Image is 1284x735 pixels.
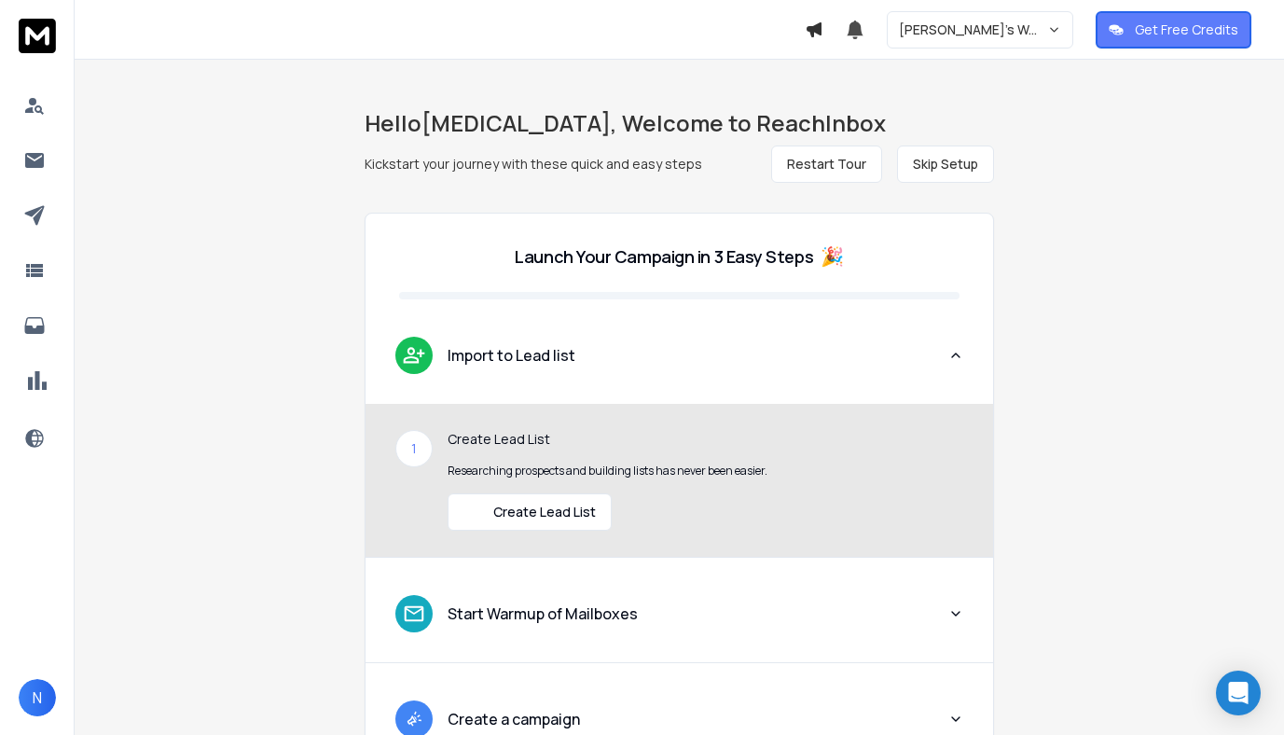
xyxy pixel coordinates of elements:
img: lead [463,501,486,523]
img: lead [402,602,426,626]
p: Launch Your Campaign in 3 Easy Steps [515,243,813,270]
p: Get Free Credits [1135,21,1238,39]
button: leadStart Warmup of Mailboxes [366,580,993,662]
span: Skip Setup [913,155,978,173]
img: lead [402,707,426,730]
span: 🎉 [821,243,844,270]
button: Get Free Credits [1096,11,1251,49]
p: Start Warmup of Mailboxes [448,603,638,625]
button: leadImport to Lead list [366,322,993,404]
button: Skip Setup [897,146,994,183]
div: 1 [395,430,433,467]
p: Kickstart your journey with these quick and easy steps [365,155,702,173]
button: N [19,679,56,716]
div: Open Intercom Messenger [1216,671,1261,715]
p: [PERSON_NAME]'s Workspace [899,21,1047,39]
p: Create a campaign [448,708,580,730]
p: Import to Lead list [448,344,575,367]
img: lead [402,343,426,367]
p: Create Lead List [448,430,963,449]
div: leadImport to Lead list [366,404,993,557]
p: Researching prospects and building lists has never been easier. [448,464,963,478]
button: Restart Tour [771,146,882,183]
button: Create Lead List [448,493,612,531]
h1: Hello [MEDICAL_DATA] , Welcome to ReachInbox [365,108,994,138]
